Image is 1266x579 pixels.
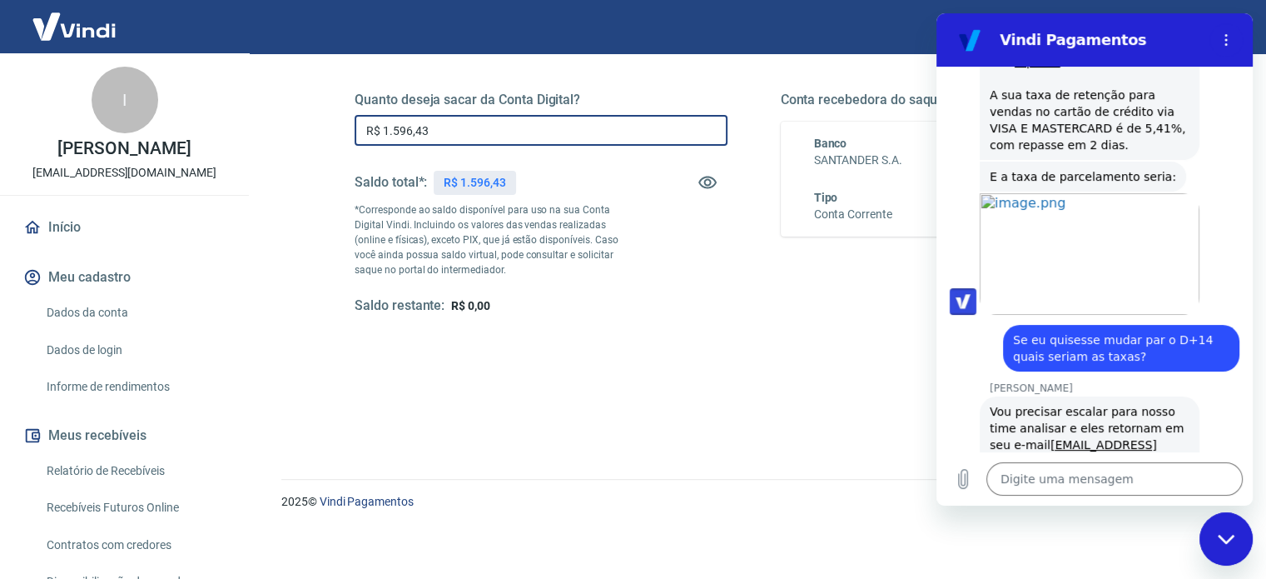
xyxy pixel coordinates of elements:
[92,67,158,133] div: I
[32,164,216,182] p: [EMAIL_ADDRESS][DOMAIN_NAME]
[40,296,229,330] a: Dados da conta
[1199,512,1253,566] iframe: Botão para abrir a janela de mensagens, conversa em andamento
[444,174,505,192] p: R$ 1.596,43
[355,202,634,277] p: *Corresponde ao saldo disponível para uso na sua Conta Digital Vindi. Incluindo os valores das ve...
[57,140,191,157] p: [PERSON_NAME]
[814,206,892,223] h6: Conta Corrente
[355,297,444,315] h5: Saldo restante:
[40,454,229,488] a: Relatório de Recebíveis
[814,137,847,150] span: Banco
[20,417,229,454] button: Meus recebíveis
[40,491,229,525] a: Recebíveis Futuros Online
[451,299,490,312] span: R$ 0,00
[20,1,128,52] img: Vindi
[281,493,1226,511] p: 2025 ©
[320,495,414,508] a: Vindi Pagamentos
[40,370,229,404] a: Informe de rendimentos
[355,174,427,191] h5: Saldo total*:
[781,92,1154,108] h5: Conta recebedora do saque
[20,209,229,246] a: Início
[355,92,727,108] h5: Quanto deseja sacar da Conta Digital?
[1186,12,1246,42] button: Sair
[40,333,229,367] a: Dados de login
[40,528,229,562] a: Contratos com credores
[814,152,1120,169] h6: SANTANDER S.A.
[936,13,1253,506] iframe: Janela de mensagens
[814,191,838,204] span: Tipo
[20,259,229,296] button: Meu cadastro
